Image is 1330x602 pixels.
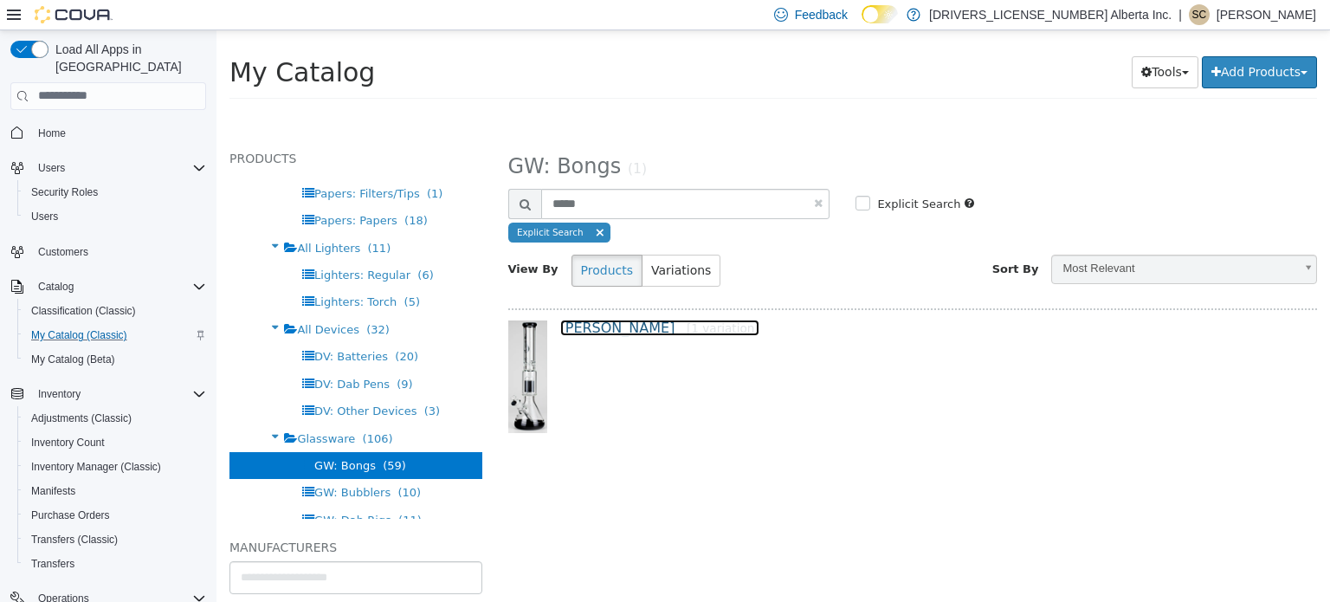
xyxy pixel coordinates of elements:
span: Classification (Classic) [24,301,206,321]
a: Adjustments (Classic) [24,408,139,429]
span: Explicit Search [300,197,367,207]
label: Explicit Search [656,165,744,183]
span: Inventory [38,387,81,401]
span: Customers [31,241,206,262]
a: Transfers (Classic) [24,529,125,550]
span: Security Roles [31,185,98,199]
span: DV: Dab Pens [98,347,173,360]
a: Classification (Classic) [24,301,143,321]
button: Users [3,156,213,180]
span: Users [38,161,65,175]
a: Purchase Orders [24,505,117,526]
span: Lighters: Torch [98,265,180,278]
button: Products [355,224,426,256]
span: (9) [180,347,196,360]
a: Manifests [24,481,82,502]
span: Most Relevant [836,225,1077,252]
span: Inventory Count [24,432,206,453]
span: Papers: Filters/Tips [98,157,203,170]
span: Users [24,206,206,227]
button: Catalog [3,275,213,299]
span: Home [38,126,66,140]
span: (11) [152,211,175,224]
span: Transfers [31,557,74,571]
span: (11) [182,483,205,496]
span: Transfers (Classic) [24,529,206,550]
button: Variations [425,224,504,256]
span: Adjustments (Classic) [31,411,132,425]
a: My Catalog (Classic) [24,325,134,346]
span: Home [31,122,206,144]
span: Customers [38,245,88,259]
a: Security Roles [24,182,105,203]
button: Home [3,120,213,146]
span: GW: Bongs [292,124,405,148]
p: [DRIVERS_LICENSE_NUMBER] Alberta Inc. [929,4,1172,25]
span: Load All Apps in [GEOGRAPHIC_DATA] [48,41,206,75]
h5: Products [13,118,266,139]
span: Transfers (Classic) [31,533,118,547]
span: Purchase Orders [31,508,110,522]
button: Inventory [3,382,213,406]
span: Security Roles [24,182,206,203]
span: All Lighters [81,211,144,224]
span: (106) [146,402,177,415]
button: Inventory Count [17,430,213,455]
img: Cova [35,6,113,23]
button: Manifests [17,479,213,503]
span: All Devices [81,293,142,306]
span: My Catalog (Beta) [31,353,115,366]
a: [PERSON_NAME][1 variation] [344,289,543,306]
button: Tools [915,26,982,58]
a: My Catalog (Beta) [24,349,122,370]
button: My Catalog (Beta) [17,347,213,372]
button: Users [17,204,213,229]
span: My Catalog (Classic) [31,328,127,342]
button: Transfers [17,552,213,576]
button: Users [31,158,72,178]
a: Transfers [24,553,81,574]
span: Transfers [24,553,206,574]
button: Add Products [985,26,1101,58]
button: Inventory Manager (Classic) [17,455,213,479]
span: DV: Batteries [98,320,171,333]
p: | [1178,4,1182,25]
span: (6) [201,238,216,251]
span: (3) [208,374,223,387]
span: (59) [166,429,190,442]
span: Manifests [24,481,206,502]
span: (32) [150,293,173,306]
span: GW: Bongs [98,429,159,442]
a: Inventory Count [24,432,112,453]
button: Transfers (Classic) [17,528,213,552]
h5: Manufacturers [13,507,266,528]
span: Purchase Orders [24,505,206,526]
a: Users [24,206,65,227]
span: My Catalog (Beta) [24,349,206,370]
span: (1) [210,157,226,170]
a: Home [31,123,73,144]
button: Adjustments (Classic) [17,406,213,430]
span: Users [31,158,206,178]
span: Glassware [81,402,139,415]
span: My Catalog [13,27,158,57]
small: (1) [411,131,430,146]
span: Catalog [31,276,206,297]
span: (20) [178,320,202,333]
span: GW: Bubblers [98,456,174,469]
a: Inventory Manager (Classic) [24,456,168,477]
span: My Catalog (Classic) [24,325,206,346]
span: DV: Other Devices [98,374,200,387]
span: (10) [181,456,204,469]
span: Inventory Manager (Classic) [24,456,206,477]
span: Catalog [38,280,74,294]
span: Users [31,210,58,223]
span: Papers: Papers [98,184,181,197]
img: 150 [292,290,331,403]
span: GW: Dab Rigs [98,483,175,496]
button: Purchase Orders [17,503,213,528]
span: Inventory [31,384,206,405]
span: SC [1192,4,1207,25]
span: View By [292,232,342,245]
button: Catalog [31,276,81,297]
